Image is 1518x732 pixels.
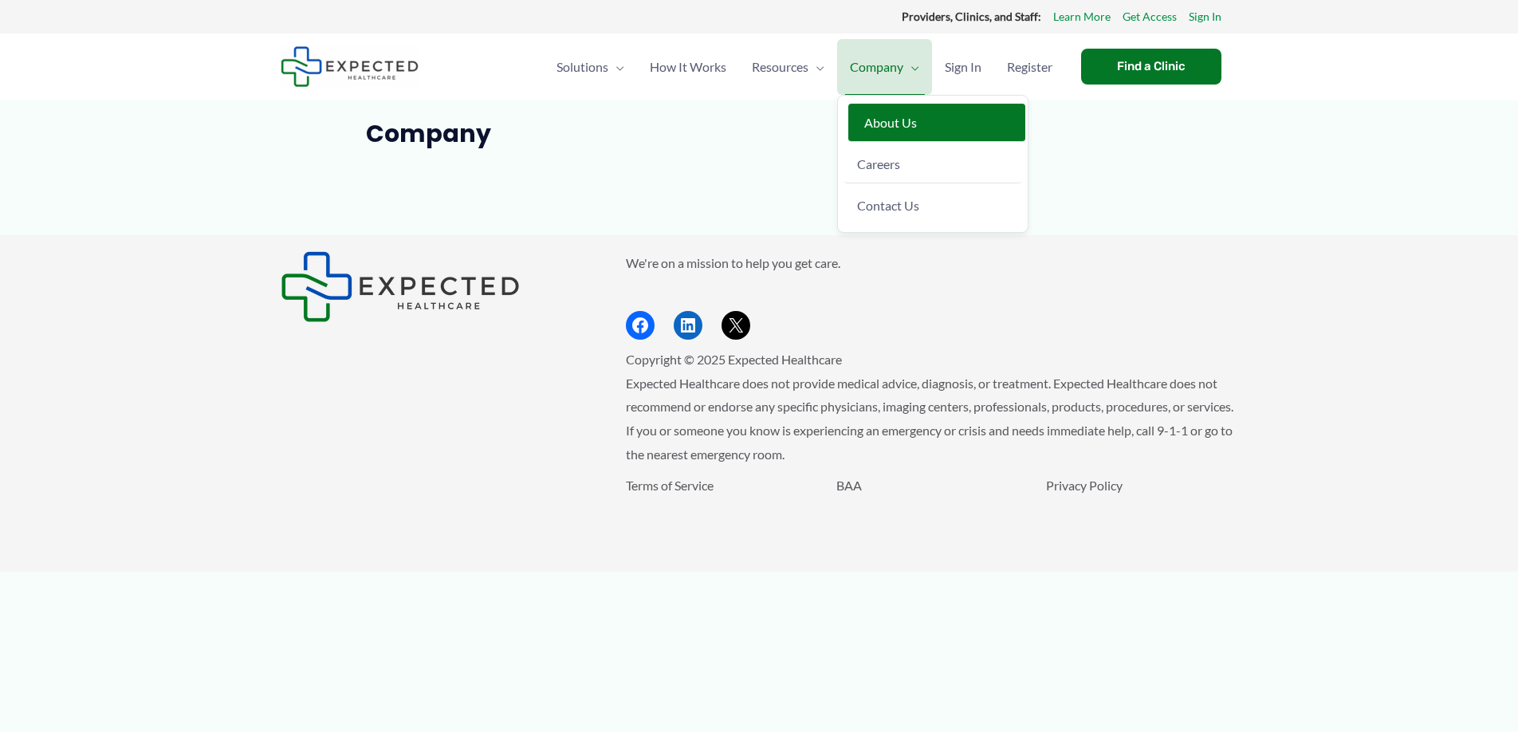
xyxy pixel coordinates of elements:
a: How It Works [637,39,739,95]
a: Sign In [932,39,994,95]
span: Solutions [556,39,608,95]
span: Company [850,39,903,95]
span: Contact Us [857,198,919,213]
a: Find a Clinic [1081,49,1221,85]
a: BAA [836,478,862,493]
span: How It Works [650,39,726,95]
a: Careers [844,145,1021,183]
a: Terms of Service [626,478,714,493]
p: We're on a mission to help you get care. [626,251,1237,275]
span: Register [1007,39,1052,95]
a: Learn More [1053,6,1111,27]
nav: Primary Site Navigation [544,39,1065,95]
span: Resources [752,39,808,95]
a: CompanyMenu Toggle [837,39,932,95]
span: Menu Toggle [808,39,824,95]
img: Expected Healthcare Logo - side, dark font, small [281,46,419,87]
a: Register [994,39,1065,95]
a: SolutionsMenu Toggle [544,39,637,95]
span: About Us [864,115,917,130]
a: Sign In [1189,6,1221,27]
a: About Us [848,104,1025,142]
a: ResourcesMenu Toggle [739,39,837,95]
span: Copyright © 2025 Expected Healthcare [626,352,842,367]
h1: Company [366,120,1153,148]
span: Expected Healthcare does not provide medical advice, diagnosis, or treatment. Expected Healthcare... [626,376,1233,462]
a: Get Access [1123,6,1177,27]
strong: Providers, Clinics, and Staff: [902,10,1041,23]
a: Privacy Policy [1046,478,1123,493]
img: Expected Healthcare Logo - side, dark font, small [281,251,520,322]
a: Contact Us [844,187,1021,224]
aside: Footer Widget 3 [626,474,1237,533]
span: Menu Toggle [608,39,624,95]
span: Sign In [945,39,981,95]
aside: Footer Widget 2 [626,251,1237,340]
span: Menu Toggle [903,39,919,95]
aside: Footer Widget 1 [281,251,586,322]
span: Careers [857,156,900,171]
